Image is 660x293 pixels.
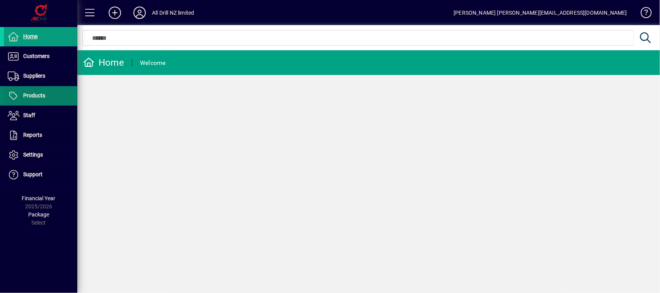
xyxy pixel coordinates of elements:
a: Settings [4,145,77,165]
a: Customers [4,47,77,66]
a: Reports [4,126,77,145]
div: All Drill NZ limited [152,7,194,19]
div: Home [83,56,124,69]
span: Settings [23,152,43,158]
a: Staff [4,106,77,125]
a: Suppliers [4,66,77,86]
span: Support [23,171,43,177]
a: Knowledge Base [635,2,650,27]
span: Financial Year [22,195,56,201]
div: [PERSON_NAME] [PERSON_NAME][EMAIL_ADDRESS][DOMAIN_NAME] [454,7,627,19]
span: Home [23,33,38,39]
a: Products [4,86,77,106]
span: Suppliers [23,73,45,79]
div: Welcome [140,57,166,69]
span: Staff [23,112,35,118]
a: Support [4,165,77,184]
span: Reports [23,132,42,138]
span: Package [28,211,49,218]
span: Customers [23,53,49,59]
button: Profile [127,6,152,20]
button: Add [102,6,127,20]
span: Products [23,92,45,99]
